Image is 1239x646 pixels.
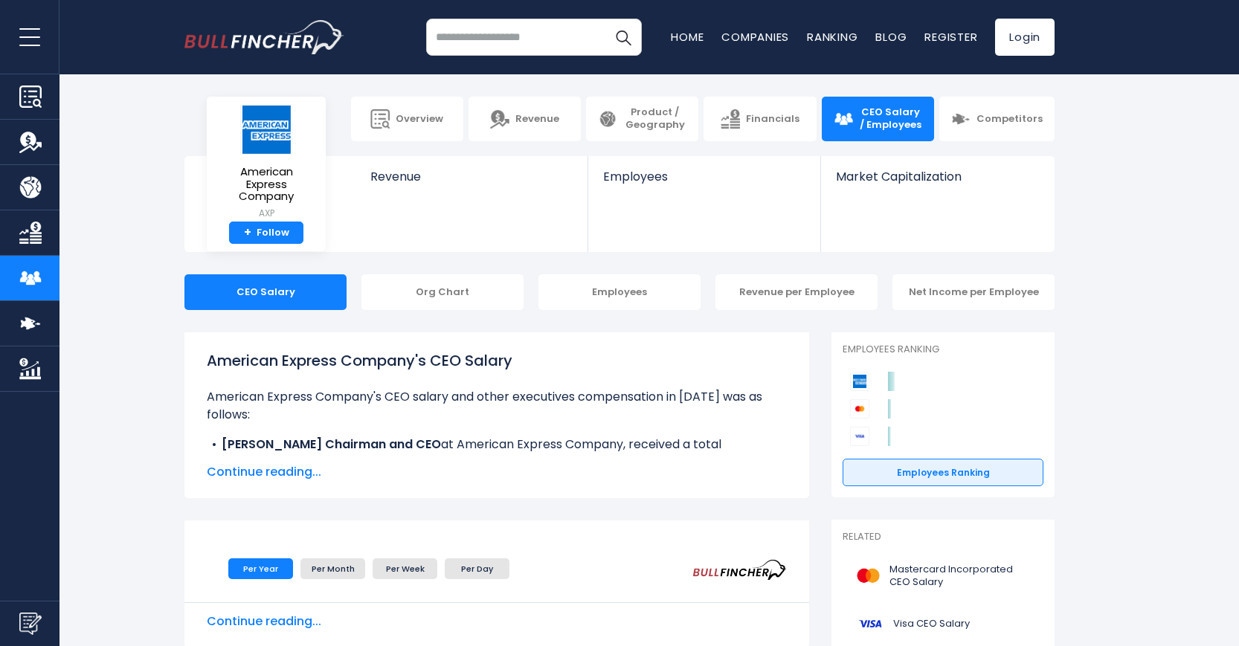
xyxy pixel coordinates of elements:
img: V logo [852,607,889,641]
span: Visa CEO Salary [893,618,970,630]
li: Per Week [373,558,437,579]
span: Competitors [976,113,1043,126]
img: Visa competitors logo [850,427,869,446]
a: Competitors [939,97,1055,141]
a: CEO Salary / Employees [822,97,934,141]
p: American Express Company's CEO salary and other executives compensation in [DATE] was as follows: [207,388,787,424]
a: Overview [351,97,463,141]
a: Employees [588,156,820,209]
a: Mastercard Incorporated CEO Salary [843,555,1043,596]
a: Register [924,29,977,45]
a: Login [995,19,1055,56]
a: Financials [704,97,816,141]
a: Ranking [807,29,857,45]
li: at American Express Company, received a total compensation of $37.16 M in [DATE]. [207,436,787,471]
span: Employees [603,169,805,184]
span: American Express Company [219,166,314,203]
span: Revenue [515,113,559,126]
div: Net Income per Employee [892,274,1055,310]
li: Per Year [228,558,293,579]
p: Related [843,531,1043,543]
span: Overview [396,113,443,126]
span: CEO Salary / Employees [859,106,922,132]
span: Product / Geography [623,106,686,132]
div: Org Chart [361,274,524,310]
a: +Follow [229,222,303,245]
span: Revenue [370,169,573,184]
a: Revenue [469,97,581,141]
a: Home [671,29,704,45]
b: [PERSON_NAME] Chairman and CEO [222,436,441,453]
a: Visa CEO Salary [843,604,1043,645]
strong: + [244,226,251,239]
a: American Express Company AXP [218,104,315,222]
a: Employees Ranking [843,459,1043,487]
a: Companies [721,29,789,45]
img: bullfincher logo [184,20,344,54]
span: Market Capitalization [836,169,1038,184]
div: Employees [538,274,701,310]
a: Product / Geography [586,97,698,141]
a: Go to homepage [184,20,344,54]
img: American Express Company competitors logo [850,372,869,391]
img: MA logo [852,559,885,592]
span: Continue reading... [207,463,787,481]
li: Per Month [300,558,365,579]
a: Market Capitalization [821,156,1053,209]
div: CEO Salary [184,274,347,310]
p: Employees Ranking [843,343,1043,356]
small: AXP [219,207,314,220]
h1: American Express Company's CEO Salary [207,349,787,372]
a: Revenue [355,156,588,209]
span: Continue reading... [207,613,787,630]
a: Blog [875,29,907,45]
button: Search [605,19,642,56]
li: Per Day [445,558,509,579]
span: Mastercard Incorporated CEO Salary [889,563,1034,589]
span: Financials [746,113,799,126]
img: Mastercard Incorporated competitors logo [850,399,869,419]
div: Revenue per Employee [715,274,878,310]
